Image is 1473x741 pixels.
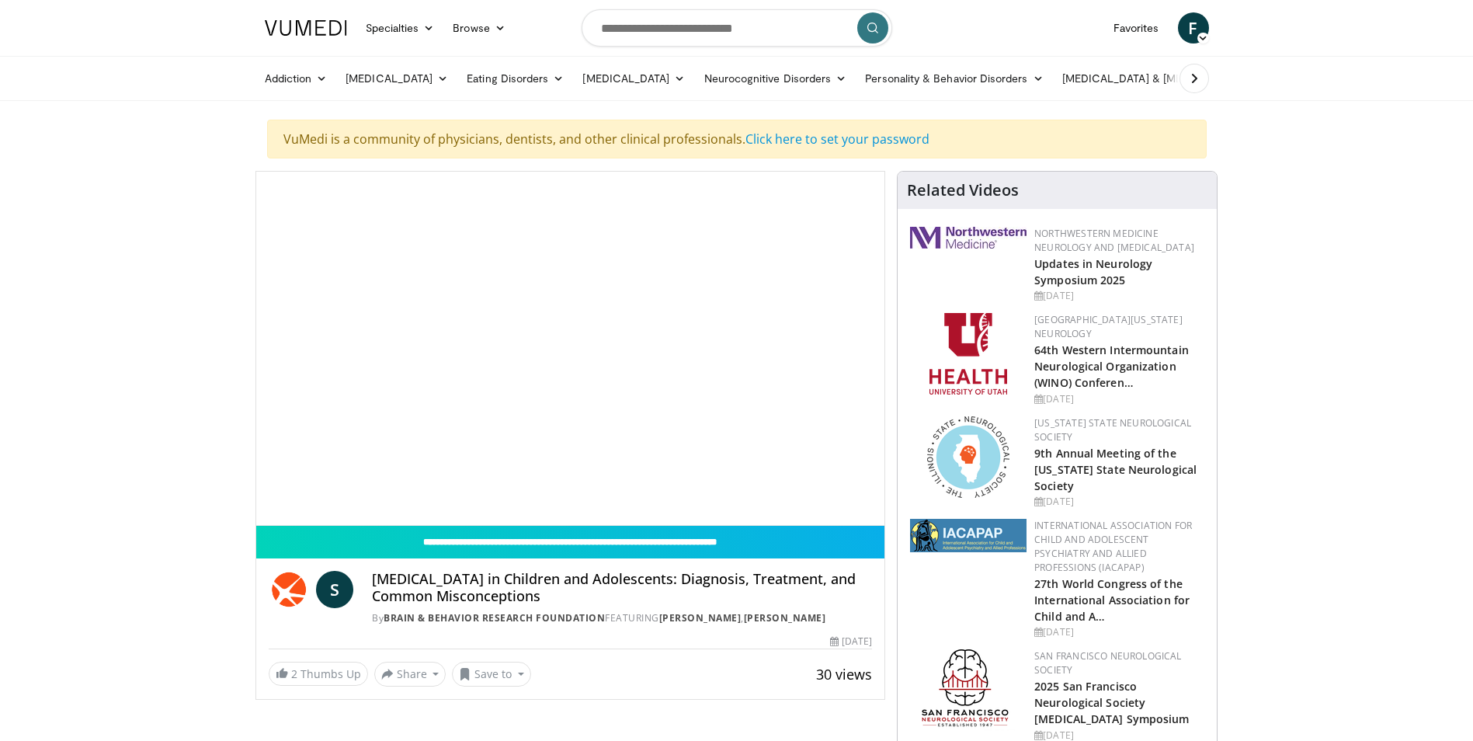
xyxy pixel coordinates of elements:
div: [DATE] [1034,625,1204,639]
div: [DATE] [1034,392,1204,406]
div: By FEATURING , [372,611,872,625]
img: 2a9917ce-aac2-4f82-acde-720e532d7410.png.150x105_q85_autocrop_double_scale_upscale_version-0.2.png [910,519,1027,552]
img: ad8adf1f-d405-434e-aebe-ebf7635c9b5d.png.150x105_q85_autocrop_double_scale_upscale_version-0.2.png [922,649,1015,731]
a: 2 Thumbs Up [269,662,368,686]
a: Browse [443,12,515,43]
img: 71a8b48c-8850-4916-bbdd-e2f3ccf11ef9.png.150x105_q85_autocrop_double_scale_upscale_version-0.2.png [927,416,1009,498]
a: S [316,571,353,608]
img: f6362829-b0a3-407d-a044-59546adfd345.png.150x105_q85_autocrop_double_scale_upscale_version-0.2.png [929,313,1007,395]
h4: [MEDICAL_DATA] in Children and Adolescents: Diagnosis, Treatment, and Common Misconceptions [372,571,872,604]
span: 30 views [816,665,872,684]
a: Updates in Neurology Symposium 2025 [1034,256,1152,287]
div: VuMedi is a community of physicians, dentists, and other clinical professionals. [267,120,1207,158]
a: [PERSON_NAME] [744,611,826,624]
video-js: Video Player [256,172,885,526]
img: VuMedi Logo [265,20,347,36]
h4: Related Videos [907,181,1019,200]
div: [DATE] [1034,495,1204,509]
a: 64th Western Intermountain Neurological Organization (WINO) Conferen… [1034,343,1189,390]
a: Click here to set your password [745,130,929,148]
span: 2 [291,666,297,681]
a: Eating Disorders [457,63,573,94]
a: Specialties [356,12,444,43]
a: Personality & Behavior Disorders [856,63,1052,94]
a: Northwestern Medicine Neurology and [MEDICAL_DATA] [1034,227,1194,254]
a: Addiction [255,63,337,94]
a: Favorites [1104,12,1169,43]
div: [DATE] [1034,289,1204,303]
img: Brain & Behavior Research Foundation [269,571,311,608]
a: F [1178,12,1209,43]
a: [MEDICAL_DATA] & [MEDICAL_DATA] [1053,63,1275,94]
a: 9th Annual Meeting of the [US_STATE] State Neurological Society [1034,446,1197,493]
a: Neurocognitive Disorders [695,63,856,94]
a: 27th World Congress of the International Association for Child and A… [1034,576,1190,624]
a: Brain & Behavior Research Foundation [384,611,605,624]
button: Share [374,662,446,687]
a: [MEDICAL_DATA] [573,63,694,94]
a: [GEOGRAPHIC_DATA][US_STATE] Neurology [1034,313,1183,340]
input: Search topics, interventions [582,9,892,47]
a: [PERSON_NAME] [659,611,742,624]
img: 2a462fb6-9365-492a-ac79-3166a6f924d8.png.150x105_q85_autocrop_double_scale_upscale_version-0.2.jpg [910,227,1027,249]
div: [DATE] [830,635,872,649]
button: Save to [452,662,531,687]
a: International Association for Child and Adolescent Psychiatry and Allied Professions (IACAPAP) [1034,519,1192,574]
a: San Francisco Neurological Society [1034,649,1181,677]
a: [MEDICAL_DATA] [336,63,457,94]
a: 2025 San Francisco Neurological Society [MEDICAL_DATA] Symposium [1034,679,1189,726]
a: [US_STATE] State Neurological Society [1034,416,1191,444]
